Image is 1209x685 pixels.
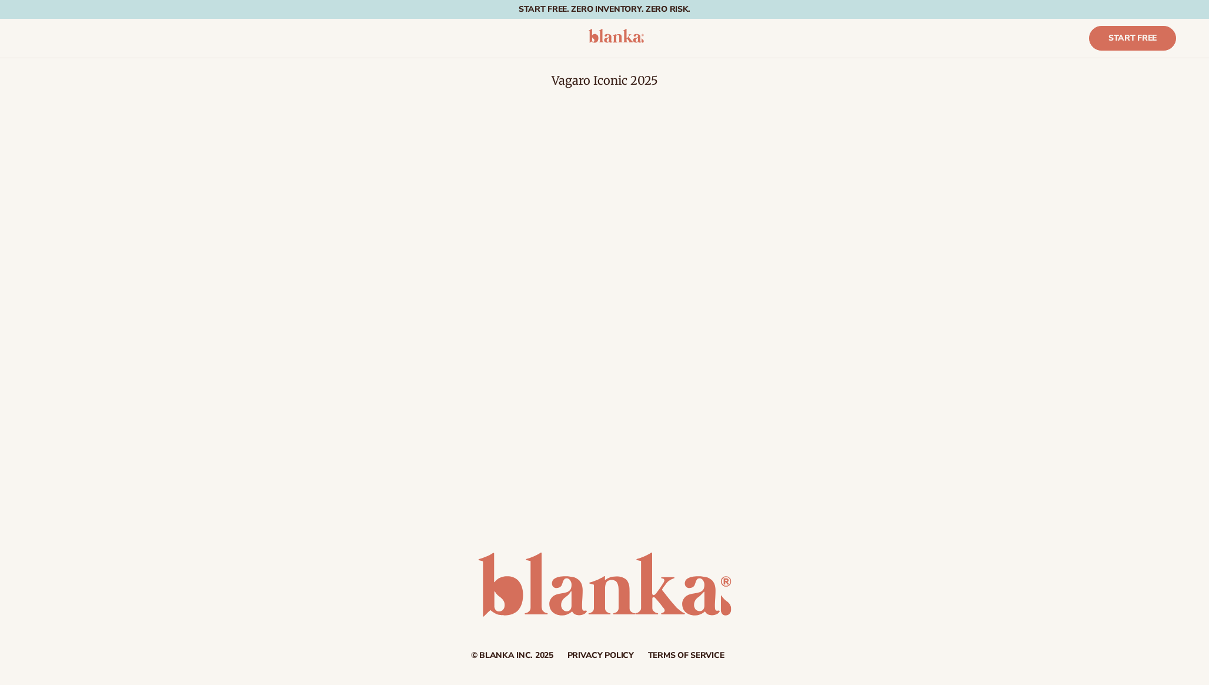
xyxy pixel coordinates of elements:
[33,75,1176,87] h1: Vagaro Iconic 2025
[567,651,634,660] a: Privacy policy
[1089,26,1176,51] a: Start free
[519,5,690,14] p: Start free. zero inventory. zero risk.
[589,29,644,43] img: logo
[471,650,553,661] small: © Blanka Inc. 2025
[648,651,724,660] a: Terms of service
[589,29,644,48] a: logo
